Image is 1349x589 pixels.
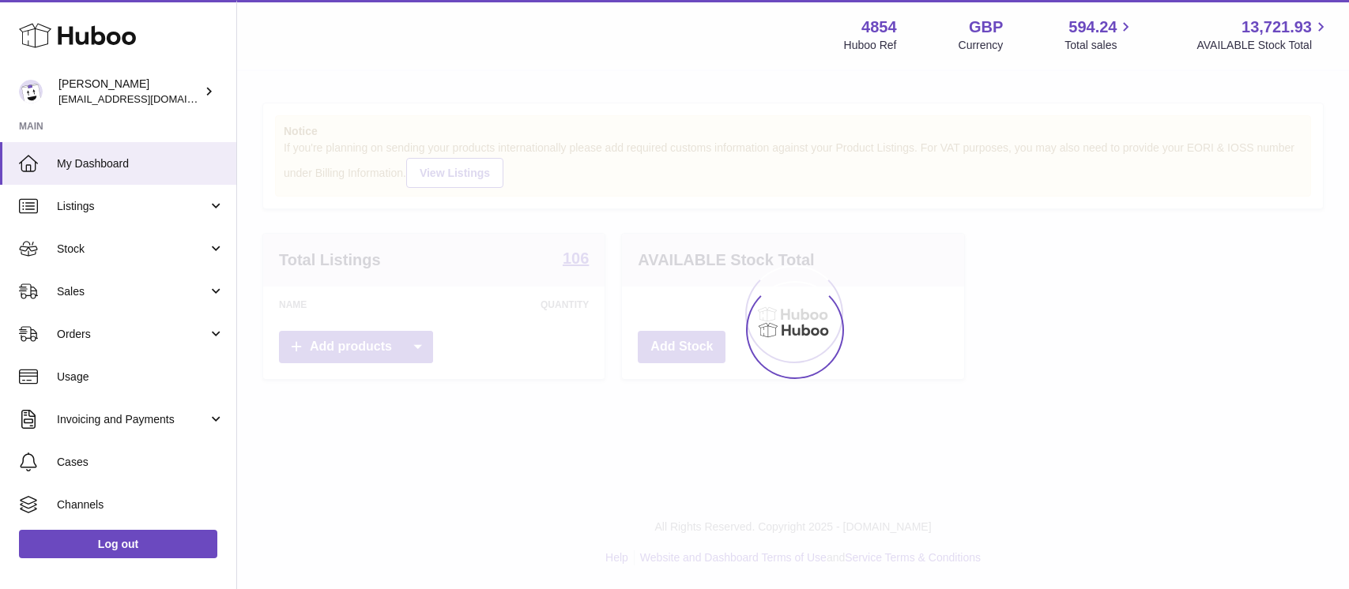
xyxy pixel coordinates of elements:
[19,80,43,103] img: jimleo21@yahoo.gr
[844,38,897,53] div: Huboo Ref
[57,455,224,470] span: Cases
[19,530,217,558] a: Log out
[58,77,201,107] div: [PERSON_NAME]
[959,38,1004,53] div: Currency
[58,92,232,105] span: [EMAIL_ADDRESS][DOMAIN_NAME]
[57,497,224,512] span: Channels
[57,156,224,171] span: My Dashboard
[57,327,208,342] span: Orders
[1068,17,1117,38] span: 594.24
[57,370,224,385] span: Usage
[969,17,1003,38] strong: GBP
[57,284,208,299] span: Sales
[1065,17,1135,53] a: 594.24 Total sales
[57,412,208,427] span: Invoicing and Payments
[861,17,897,38] strong: 4854
[57,242,208,257] span: Stock
[57,199,208,214] span: Listings
[1242,17,1312,38] span: 13,721.93
[1196,17,1330,53] a: 13,721.93 AVAILABLE Stock Total
[1065,38,1135,53] span: Total sales
[1196,38,1330,53] span: AVAILABLE Stock Total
